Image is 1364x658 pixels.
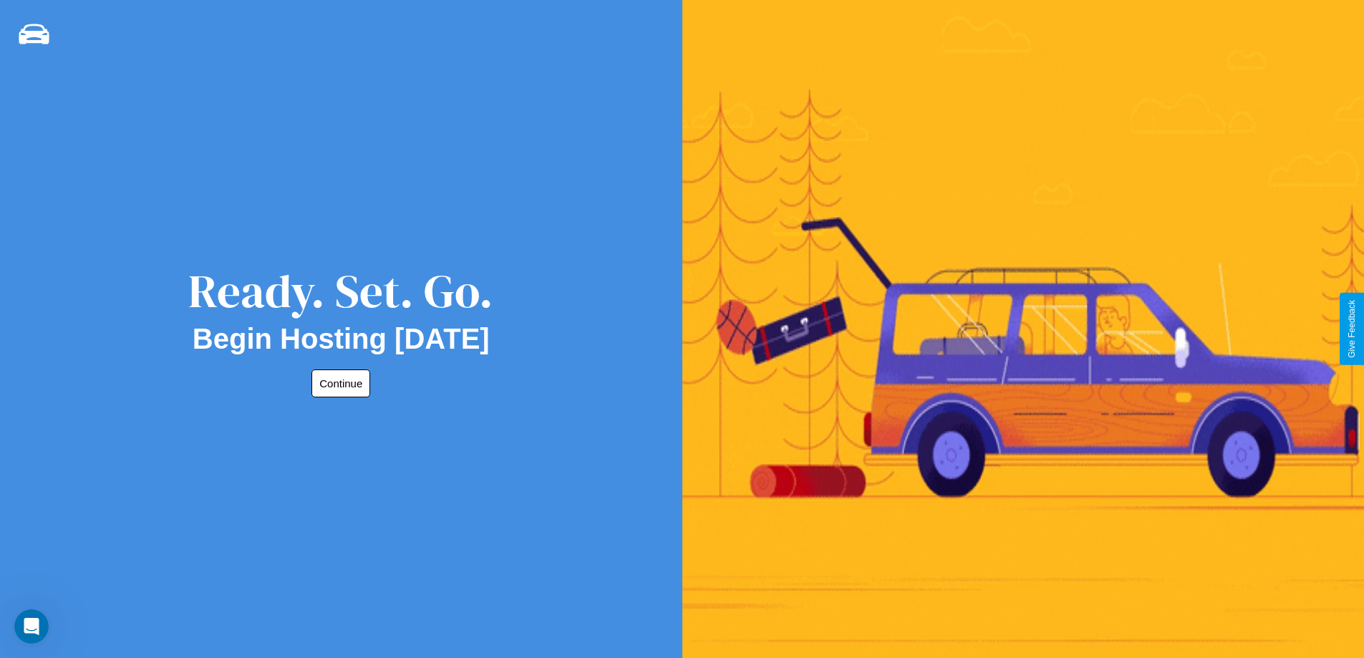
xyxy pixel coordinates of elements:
[1347,300,1357,358] div: Give Feedback
[311,369,370,397] button: Continue
[188,259,493,323] div: Ready. Set. Go.
[14,609,49,644] iframe: Intercom live chat
[193,323,490,355] h2: Begin Hosting [DATE]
